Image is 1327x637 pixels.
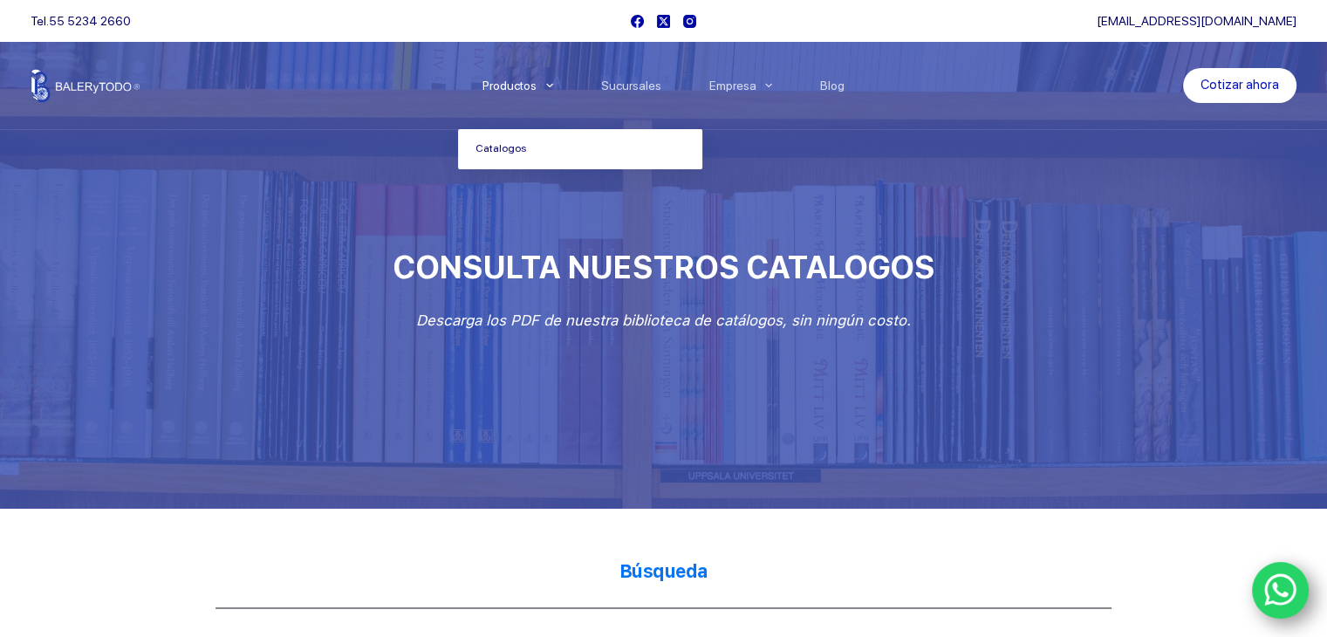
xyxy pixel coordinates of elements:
a: Cotizar ahora [1183,68,1296,103]
span: CONSULTA NUESTROS CATALOGOS [393,249,934,286]
nav: Menu Principal [458,42,869,129]
strong: Búsqueda [619,560,708,582]
span: Tel. [31,14,131,28]
img: Balerytodo [31,69,140,102]
a: [EMAIL_ADDRESS][DOMAIN_NAME] [1097,14,1296,28]
a: 55 5234 2660 [49,14,131,28]
a: Facebook [631,15,644,28]
a: X (Twitter) [657,15,670,28]
a: Instagram [683,15,696,28]
a: WhatsApp [1252,562,1310,620]
a: Catalogos [458,129,702,169]
em: Descarga los PDF de nuestra biblioteca de catálogos, sin ningún costo. [416,312,911,329]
